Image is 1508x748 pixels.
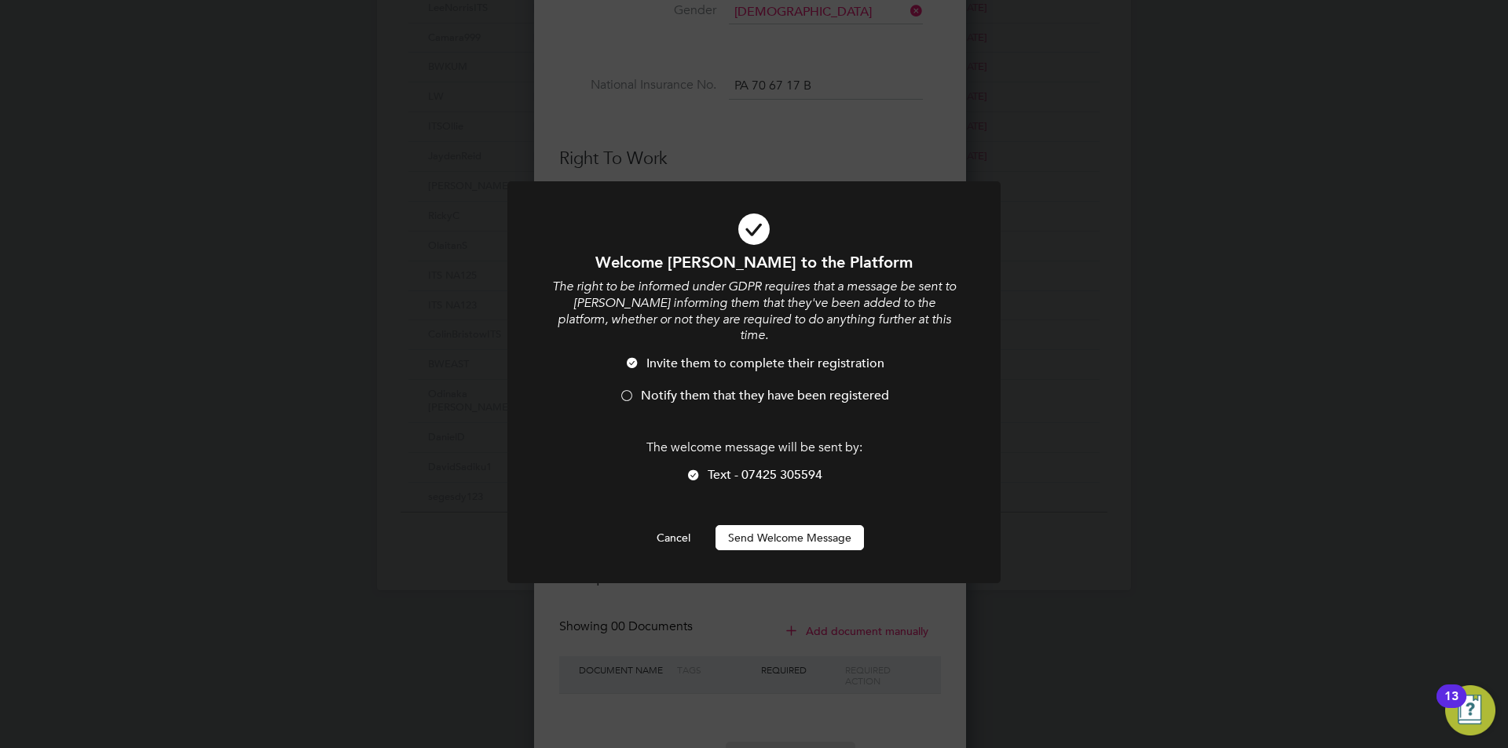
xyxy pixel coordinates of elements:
[550,252,958,272] h1: Welcome [PERSON_NAME] to the Platform
[716,525,864,550] button: Send Welcome Message
[1444,696,1459,717] div: 13
[641,388,889,403] span: Notify them that they have been registered
[708,467,822,483] span: Text - 07425 305594
[644,525,703,550] button: Cancel
[550,440,958,456] p: The welcome message will be sent by:
[646,356,884,371] span: Invite them to complete their registration
[552,279,956,343] i: The right to be informed under GDPR requires that a message be sent to [PERSON_NAME] informing th...
[1445,685,1495,735] button: Open Resource Center, 13 new notifications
